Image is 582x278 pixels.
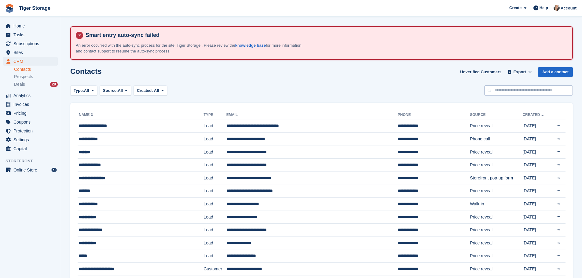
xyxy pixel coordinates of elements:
[506,67,533,77] button: Export
[204,146,226,159] td: Lead
[538,67,573,77] a: Add a contact
[84,88,89,94] span: All
[14,74,33,80] span: Prospects
[13,100,50,109] span: Invoices
[118,88,123,94] span: All
[3,91,58,100] a: menu
[204,159,226,172] td: Lead
[522,120,550,133] td: [DATE]
[13,166,50,174] span: Online Store
[3,144,58,153] a: menu
[3,39,58,48] a: menu
[470,211,522,224] td: Price reveal
[5,158,61,164] span: Storefront
[470,159,522,172] td: Price reveal
[5,4,14,13] img: stora-icon-8386f47178a22dfd0bd8f6a31ec36ba5ce8667c1dd55bd0f319d3a0aa187defe.svg
[522,159,550,172] td: [DATE]
[3,118,58,126] a: menu
[3,48,58,57] a: menu
[522,172,550,185] td: [DATE]
[470,146,522,159] td: Price reveal
[204,172,226,185] td: Lead
[470,133,522,146] td: Phone call
[554,5,560,11] img: Becky Martin
[14,74,58,80] a: Prospects
[204,250,226,263] td: Lead
[70,67,102,75] h1: Contacts
[226,110,398,120] th: Email
[137,88,153,93] span: Created:
[100,85,131,96] button: Source: All
[470,224,522,237] td: Price reveal
[470,198,522,211] td: Walk-in
[70,85,97,96] button: Type: All
[522,185,550,198] td: [DATE]
[204,211,226,224] td: Lead
[522,237,550,250] td: [DATE]
[14,81,58,88] a: Deals 28
[204,185,226,198] td: Lead
[13,57,50,66] span: CRM
[470,120,522,133] td: Price reveal
[522,250,550,263] td: [DATE]
[83,32,567,39] h4: Smart entry auto-sync failed
[470,250,522,263] td: Price reveal
[3,31,58,39] a: menu
[204,198,226,211] td: Lead
[235,43,266,48] a: knowledge base
[3,22,58,30] a: menu
[3,57,58,66] a: menu
[204,120,226,133] td: Lead
[509,5,522,11] span: Create
[514,69,526,75] span: Export
[3,166,58,174] a: menu
[50,82,58,87] div: 28
[204,224,226,237] td: Lead
[13,109,50,117] span: Pricing
[522,224,550,237] td: [DATE]
[16,3,53,13] a: Tiger Storage
[76,42,305,54] p: An error occurred with the auto-sync process for the site: Tiger Storage . Please review the for ...
[522,113,545,117] a: Created
[13,22,50,30] span: Home
[13,118,50,126] span: Coupons
[13,127,50,135] span: Protection
[470,263,522,276] td: Price reveal
[204,133,226,146] td: Lead
[470,237,522,250] td: Price reveal
[14,81,25,87] span: Deals
[13,135,50,144] span: Settings
[3,135,58,144] a: menu
[204,237,226,250] td: Lead
[522,211,550,224] td: [DATE]
[522,198,550,211] td: [DATE]
[134,85,167,96] button: Created: All
[470,110,522,120] th: Source
[204,263,226,276] td: Customer
[13,31,50,39] span: Tasks
[204,110,226,120] th: Type
[3,127,58,135] a: menu
[522,133,550,146] td: [DATE]
[13,91,50,100] span: Analytics
[13,39,50,48] span: Subscriptions
[13,48,50,57] span: Sites
[154,88,159,93] span: All
[398,110,470,120] th: Phone
[14,67,58,72] a: Contacts
[470,185,522,198] td: Price reveal
[103,88,118,94] span: Source:
[540,5,548,11] span: Help
[458,67,504,77] a: Unverified Customers
[13,144,50,153] span: Capital
[50,166,58,174] a: Preview store
[561,5,577,11] span: Account
[522,146,550,159] td: [DATE]
[74,88,84,94] span: Type:
[79,113,94,117] a: Name
[3,100,58,109] a: menu
[470,172,522,185] td: Storefront pop-up form
[3,109,58,117] a: menu
[522,263,550,276] td: [DATE]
